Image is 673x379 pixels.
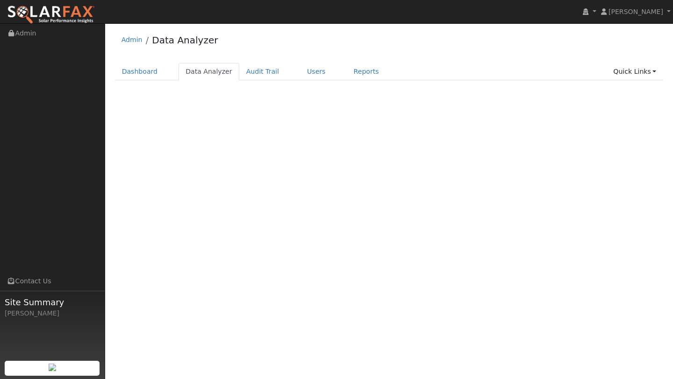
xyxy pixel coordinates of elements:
[122,36,143,43] a: Admin
[179,63,239,80] a: Data Analyzer
[609,8,663,15] span: [PERSON_NAME]
[347,63,386,80] a: Reports
[606,63,663,80] a: Quick Links
[300,63,333,80] a: Users
[5,309,100,318] div: [PERSON_NAME]
[7,5,95,25] img: SolarFax
[152,35,218,46] a: Data Analyzer
[49,364,56,371] img: retrieve
[239,63,286,80] a: Audit Trail
[115,63,165,80] a: Dashboard
[5,296,100,309] span: Site Summary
